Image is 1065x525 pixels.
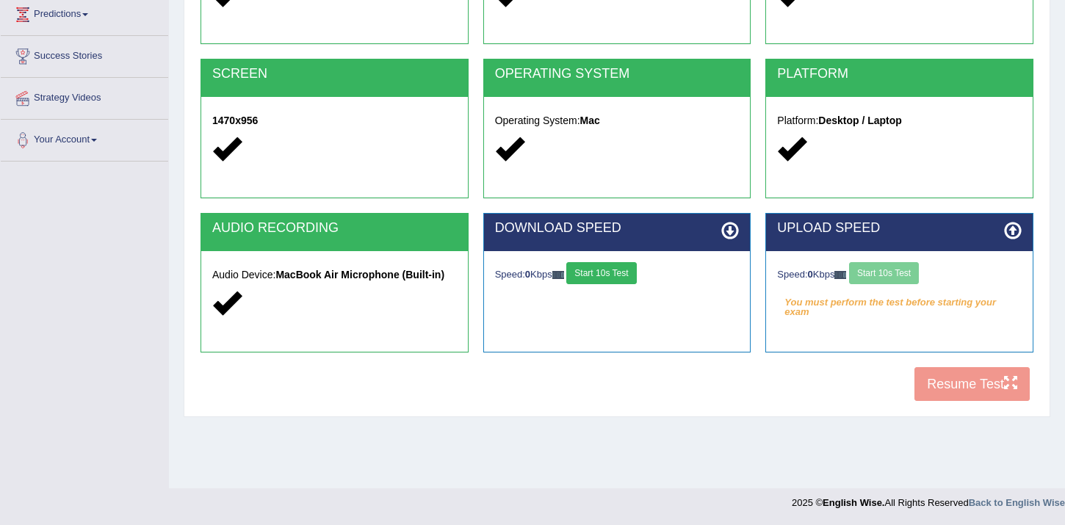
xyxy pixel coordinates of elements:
a: Success Stories [1,36,168,73]
h2: DOWNLOAD SPEED [495,221,740,236]
div: 2025 © All Rights Reserved [792,488,1065,510]
a: Your Account [1,120,168,156]
div: Speed: Kbps [777,262,1022,288]
h2: OPERATING SYSTEM [495,67,740,82]
strong: English Wise. [823,497,884,508]
button: Start 10s Test [566,262,636,284]
img: ajax-loader-fb-connection.gif [552,271,564,279]
h2: UPLOAD SPEED [777,221,1022,236]
strong: 0 [808,269,813,280]
h5: Operating System: [495,115,740,126]
h2: PLATFORM [777,67,1022,82]
a: Strategy Videos [1,78,168,115]
h5: Audio Device: [212,269,457,280]
h2: AUDIO RECORDING [212,221,457,236]
a: Back to English Wise [969,497,1065,508]
img: ajax-loader-fb-connection.gif [834,271,846,279]
strong: MacBook Air Microphone (Built-in) [275,269,444,280]
strong: Desktop / Laptop [818,115,902,126]
div: Speed: Kbps [495,262,740,288]
strong: 1470x956 [212,115,258,126]
strong: 0 [525,269,530,280]
h2: SCREEN [212,67,457,82]
em: You must perform the test before starting your exam [777,292,1022,314]
strong: Mac [580,115,600,126]
h5: Platform: [777,115,1022,126]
